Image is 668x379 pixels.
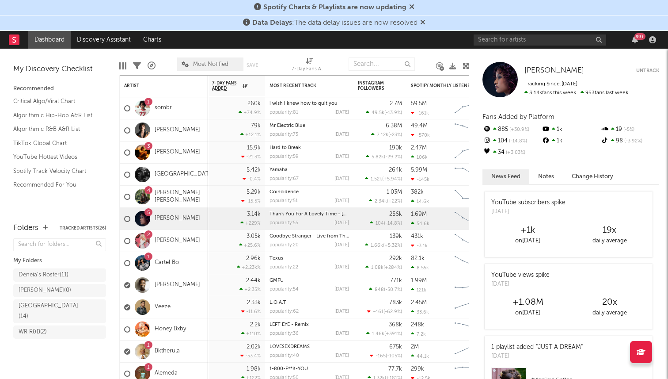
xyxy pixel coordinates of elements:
span: 848 [375,287,384,292]
div: popularity: 36 [269,331,299,336]
div: +25.6 % [239,242,261,248]
div: 59.5M [411,101,427,107]
div: popularity: 51 [269,199,298,203]
div: +229 % [240,220,261,226]
div: -161k [411,110,429,116]
div: 19 x [569,225,650,236]
div: ( ) [370,353,402,359]
div: My Folders [13,256,106,266]
a: Spotify Track Velocity Chart [13,166,97,176]
div: 3.14k [247,211,261,217]
div: 8.55k [411,265,429,271]
svg: Chart title [451,296,490,318]
div: 49.4M [411,123,428,129]
div: popularity: 59 [269,154,299,159]
div: 15.9k [247,145,261,151]
span: 953 fans last week [524,90,628,96]
div: popularity: 55 [269,221,298,226]
span: +284 % [385,265,401,270]
div: -15.5 % [241,198,261,204]
div: Recommended [13,84,106,94]
span: -461 [373,310,383,314]
a: Bktherula [155,348,180,355]
div: 2.33k [247,300,261,306]
div: [DATE] [334,353,349,358]
a: Algorithmic Hip-Hop A&R List [13,111,97,120]
a: Cartel Bo [155,259,179,267]
div: Spotify Monthly Listeners [411,83,477,88]
div: +74.9 % [239,110,261,115]
a: Algorithmic R&B A&R List [13,124,97,134]
div: popularity: 67 [269,176,299,181]
div: Edit Columns [119,53,126,79]
div: 2.47M [411,145,427,151]
a: Hard to Break [269,145,301,150]
span: +30.9 % [508,127,529,132]
div: 783k [389,300,402,306]
a: [PERSON_NAME] [155,215,200,222]
div: Coincidence [269,190,349,195]
svg: Chart title [451,164,490,186]
div: [DATE] [334,243,349,248]
div: 5.99M [411,167,427,173]
div: [DATE] [334,265,349,270]
a: "JUST A DREAM" [536,344,583,350]
div: 7-Day Fans Added (7-Day Fans Added) [292,64,327,75]
span: 1.08k [371,265,383,270]
a: Alemeda [155,370,178,377]
a: YouTube Hottest Videos [13,152,97,162]
div: i wish i knew how to quit you [269,101,349,106]
svg: Chart title [451,341,490,363]
div: 1.98k [247,366,261,372]
div: ( ) [371,132,402,138]
span: 2.34k [375,199,387,204]
div: 104 [482,135,541,147]
a: Critical Algo/Viral Chart [13,96,97,106]
div: 264k [389,167,402,173]
div: 190k [389,145,402,151]
div: YouTube subscribers spike [491,198,566,207]
div: 79k [251,123,261,129]
span: -29.2 % [385,155,401,160]
span: 5.82k [372,155,384,160]
svg: Chart title [451,230,490,252]
div: -53.4 % [240,353,261,359]
input: Search for folders... [13,238,106,251]
div: -145k [411,176,429,182]
a: [PERSON_NAME](0) [13,284,106,297]
div: 1.99M [411,278,427,283]
div: 260k [247,101,261,107]
input: Search for artists [474,34,606,46]
a: Texus [269,256,283,261]
a: Coincidence [269,190,299,195]
div: popularity: 62 [269,309,299,314]
span: Most Notified [193,61,228,67]
span: +3.03 % [505,150,525,155]
div: WR R&B ( 2 ) [19,327,47,337]
div: 106k [411,154,428,160]
div: 121k [411,287,426,293]
div: 3.05k [247,234,261,239]
div: [DATE] [491,352,583,361]
span: +391 % [386,332,401,337]
div: 6.38M [386,123,402,129]
a: WR R&B(2) [13,325,106,339]
div: 1-800-F**K-YOU [269,367,349,371]
div: [PERSON_NAME] ( 0 ) [19,285,71,296]
span: +5.94 % [383,177,401,182]
span: -62.9 % [385,310,401,314]
div: LEFT EYE - Remix [269,322,349,327]
div: 771k [390,278,402,283]
div: ( ) [369,287,402,292]
div: [DATE] [491,280,550,289]
div: GMFU [269,278,349,283]
a: Charts [137,31,167,49]
div: My Discovery Checklist [13,64,106,75]
svg: Chart title [451,208,490,230]
a: [PERSON_NAME] [155,281,200,289]
div: 382k [411,189,424,195]
a: [PERSON_NAME] [155,149,200,156]
div: Filters [133,53,141,79]
div: ( ) [370,220,402,226]
div: Deneia's Roster ( 11 ) [19,270,68,280]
